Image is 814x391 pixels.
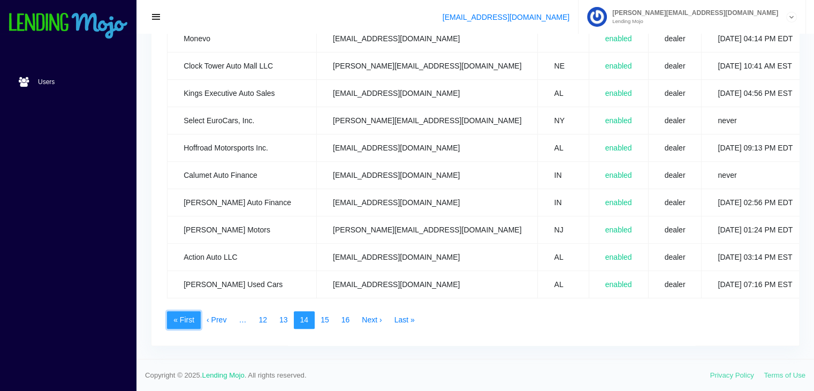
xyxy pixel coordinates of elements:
td: dealer [648,189,702,216]
td: [EMAIL_ADDRESS][DOMAIN_NAME] [317,25,538,52]
a: 12 [252,311,273,329]
td: Monevo [168,25,317,52]
span: Copyright © 2025. . All rights reserved. [145,370,710,381]
span: Users [38,79,55,85]
span: enabled [605,280,632,289]
img: Profile image [587,7,607,27]
nav: pager [167,311,783,329]
span: enabled [605,144,632,152]
a: Last » [388,311,421,329]
a: Next › [355,311,388,329]
td: [DATE] 07:16 PM EST [702,270,809,298]
td: [DATE] 04:14 PM EDT [702,25,809,52]
td: [PERSON_NAME][EMAIL_ADDRESS][DOMAIN_NAME] [317,216,538,243]
td: dealer [648,107,702,134]
span: enabled [605,253,632,261]
td: NJ [538,216,589,243]
td: Kings Executive Auto Sales [168,79,317,107]
td: dealer [648,79,702,107]
span: enabled [605,89,632,97]
td: [EMAIL_ADDRESS][DOMAIN_NAME] [317,189,538,216]
td: AL [538,79,589,107]
td: dealer [648,161,702,189]
a: ‹ Prev [200,311,233,329]
a: Terms of Use [764,371,805,379]
span: enabled [605,171,632,179]
td: [PERSON_NAME] Motors [168,216,317,243]
td: Hoffroad Motorsports Inc. [168,134,317,161]
td: AL [538,134,589,161]
a: Privacy Policy [710,371,754,379]
td: [EMAIL_ADDRESS][DOMAIN_NAME] [317,243,538,270]
span: … [232,311,253,329]
span: [PERSON_NAME][EMAIL_ADDRESS][DOMAIN_NAME] [607,10,778,16]
td: [EMAIL_ADDRESS][DOMAIN_NAME] [317,270,538,298]
span: enabled [605,62,632,70]
span: 14 [294,311,315,329]
td: NE [538,52,589,79]
span: enabled [605,225,632,234]
td: [PERSON_NAME][EMAIL_ADDRESS][DOMAIN_NAME] [317,107,538,134]
td: Select EuroCars, Inc. [168,107,317,134]
td: dealer [648,216,702,243]
small: Lending Mojo [607,19,778,24]
td: IN [538,161,589,189]
td: AL [538,270,589,298]
td: IN [538,189,589,216]
td: [DATE] 03:14 PM EST [702,243,809,270]
td: [DATE] 02:56 PM EDT [702,189,809,216]
span: enabled [605,116,632,125]
td: [DATE] 01:24 PM EDT [702,216,809,243]
td: never [702,107,809,134]
td: [DATE] 04:56 PM EST [702,79,809,107]
a: [EMAIL_ADDRESS][DOMAIN_NAME] [443,13,569,21]
a: 15 [314,311,336,329]
td: [DATE] 09:13 PM EDT [702,134,809,161]
td: dealer [648,270,702,298]
td: Clock Tower Auto Mall LLC [168,52,317,79]
td: [PERSON_NAME] Auto Finance [168,189,317,216]
td: [DATE] 10:41 AM EST [702,52,809,79]
td: [PERSON_NAME][EMAIL_ADDRESS][DOMAIN_NAME] [317,52,538,79]
a: 16 [335,311,356,329]
td: Calumet Auto Finance [168,161,317,189]
a: Lending Mojo [202,371,245,379]
td: [EMAIL_ADDRESS][DOMAIN_NAME] [317,79,538,107]
a: « First [167,311,201,329]
img: logo-small.png [8,13,128,40]
td: Action Auto LLC [168,243,317,270]
span: enabled [605,34,632,43]
td: dealer [648,25,702,52]
td: dealer [648,134,702,161]
a: 13 [273,311,294,329]
span: enabled [605,198,632,207]
td: dealer [648,243,702,270]
td: dealer [648,52,702,79]
td: never [702,161,809,189]
td: [PERSON_NAME] Used Cars [168,270,317,298]
td: AL [538,243,589,270]
td: [EMAIL_ADDRESS][DOMAIN_NAME] [317,134,538,161]
td: NY [538,107,589,134]
td: [EMAIL_ADDRESS][DOMAIN_NAME] [317,161,538,189]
